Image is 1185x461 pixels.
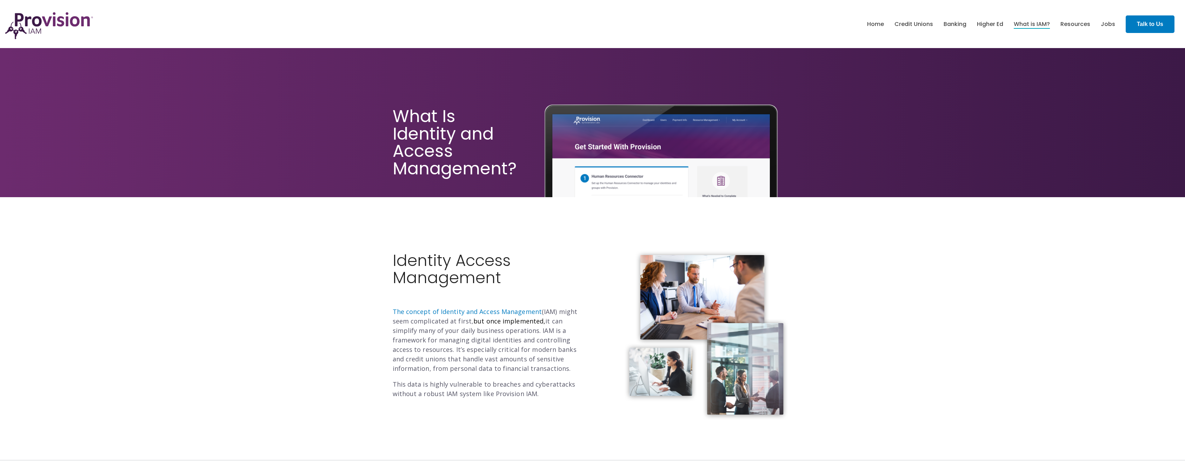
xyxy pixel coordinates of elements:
span: but once implemented, [473,317,545,325]
a: Credit Unions [894,18,933,30]
a: Home [867,18,884,30]
a: Higher Ed [977,18,1003,30]
p: This data is highly vulnerable to breaches and cyberattacks without a robust IAM system like Prov... [393,380,587,399]
strong: Talk to Us [1137,21,1163,27]
a: Resources [1060,18,1090,30]
a: What is IAM? [1014,18,1050,30]
a: The concept of Identity and Access Management [393,307,542,316]
span: What Is Identity and Access Management? [393,105,517,180]
img: ProvisionIAM-Logo-Purple [5,12,93,39]
img: photos@2x (1) [598,232,793,425]
p: (IAM) might seem complicated at first, it can simplify many of your daily business operations. IA... [393,307,587,373]
a: Banking [944,18,966,30]
nav: menu [862,13,1120,35]
h2: Identity Access Management [393,252,587,304]
a: Talk to Us [1126,15,1174,33]
a: Jobs [1101,18,1115,30]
